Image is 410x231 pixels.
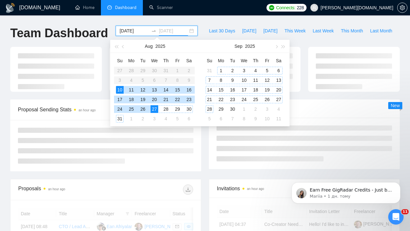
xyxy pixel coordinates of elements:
div: 21 [206,96,213,103]
td: 2025-08-31 [114,114,126,124]
div: 30 [229,105,236,113]
div: 4 [252,67,259,74]
td: 2025-08-15 [172,85,183,95]
div: 3 [151,115,158,123]
div: 14 [206,86,213,94]
div: 28 [206,105,213,113]
span: dashboard [107,5,112,10]
th: Sa [183,56,195,66]
td: 2025-09-05 [172,114,183,124]
div: 27 [275,96,283,103]
div: 30 [185,105,193,113]
div: 11 [252,76,259,84]
input: Start date [119,27,149,34]
div: 5 [206,115,213,123]
h1: Team Dashboard [10,26,108,41]
span: Last Week [313,27,334,34]
td: 2025-08-19 [137,95,149,104]
div: 17 [116,96,124,103]
td: 2025-10-06 [215,114,227,124]
th: Tu [137,56,149,66]
td: 2025-08-24 [114,104,126,114]
span: Scanner Breakdown [217,105,392,113]
div: 10 [263,115,271,123]
span: 11 [401,209,409,214]
td: 2025-09-29 [215,104,227,114]
div: 11 [127,86,135,94]
th: Fr [261,56,273,66]
div: 22 [174,96,181,103]
td: 2025-10-01 [238,104,250,114]
button: Aug [145,40,153,53]
td: 2025-09-28 [204,104,215,114]
td: 2025-08-18 [126,95,137,104]
th: We [238,56,250,66]
td: 2025-09-02 [137,114,149,124]
div: 9 [252,115,259,123]
a: searchScanner [149,5,173,10]
td: 2025-08-25 [126,104,137,114]
div: 15 [217,86,225,94]
td: 2025-10-10 [261,114,273,124]
button: 2025 [245,40,255,53]
div: 29 [217,105,225,113]
th: Su [204,56,215,66]
iframe: Intercom notifications повідомлення [282,169,410,214]
div: 5 [174,115,181,123]
td: 2025-09-30 [227,104,238,114]
span: Connects: [276,4,295,11]
div: 16 [229,86,236,94]
td: 2025-08-29 [172,104,183,114]
td: 2025-08-11 [126,85,137,95]
td: 2025-10-05 [204,114,215,124]
div: 8 [240,115,248,123]
td: 2025-10-02 [250,104,261,114]
div: 12 [263,76,271,84]
div: 1 [240,105,248,113]
td: 2025-09-19 [261,85,273,95]
div: 17 [240,86,248,94]
div: 15 [174,86,181,94]
td: 2025-10-11 [273,114,284,124]
td: 2025-08-23 [183,95,195,104]
div: 20 [151,96,158,103]
div: 3 [240,67,248,74]
td: 2025-09-02 [227,66,238,75]
td: 2025-08-28 [160,104,172,114]
div: 2 [252,105,259,113]
td: 2025-08-10 [114,85,126,95]
div: 1 [217,67,225,74]
div: 2 [139,115,147,123]
span: Proposal Sending Stats [18,106,121,114]
div: 18 [252,86,259,94]
td: 2025-08-20 [149,95,160,104]
td: 2025-08-26 [137,104,149,114]
div: 26 [263,96,271,103]
div: 22 [217,96,225,103]
time: an hour ago [48,187,65,191]
td: 2025-09-22 [215,95,227,104]
div: 1 [127,115,135,123]
td: 2025-09-21 [204,95,215,104]
div: 4 [275,105,283,113]
td: 2025-09-06 [273,66,284,75]
div: 23 [185,96,193,103]
span: Last 30 Days [209,27,235,34]
td: 2025-10-08 [238,114,250,124]
div: 6 [275,67,283,74]
td: 2025-09-03 [149,114,160,124]
button: This Week [281,26,309,36]
div: 31 [116,115,124,123]
td: 2025-10-09 [250,114,261,124]
td: 2025-09-23 [227,95,238,104]
td: 2025-08-21 [160,95,172,104]
th: We [149,56,160,66]
div: 16 [185,86,193,94]
td: 2025-09-07 [204,75,215,85]
button: 2025 [155,40,165,53]
td: 2025-09-26 [261,95,273,104]
td: 2025-09-12 [261,75,273,85]
td: 2025-09-13 [273,75,284,85]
